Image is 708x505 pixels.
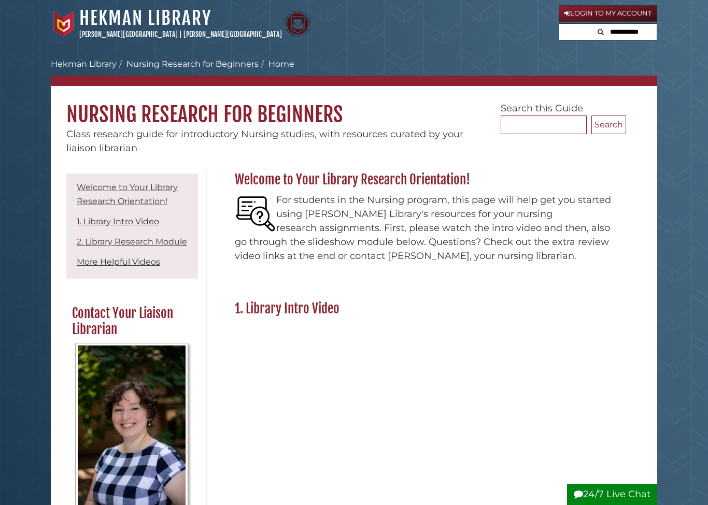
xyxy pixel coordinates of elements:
span: | [179,30,182,38]
i: Search [598,28,604,35]
a: [PERSON_NAME][GEOGRAPHIC_DATA] [183,30,282,38]
p: For students in the Nursing program, this page will help get you started using [PERSON_NAME] Libr... [235,193,621,263]
span: Class research guide for introductory Nursing studies, with resources curated by your liaison lib... [66,128,463,154]
h1: Nursing Research for Beginners [51,86,657,127]
a: Login to My Account [559,5,657,22]
a: 1. Library Intro Video [77,217,159,226]
a: Nursing Research for Beginners [126,59,259,69]
nav: breadcrumb [51,58,657,86]
h2: Contact Your Liaison Librarian [67,305,196,338]
a: 2. Library Research Module [77,237,187,247]
img: Calvin Theological Seminary [285,11,310,37]
a: Welcome to Your Library Research Orientation! [77,182,178,206]
h2: 1. Library Intro Video [230,300,626,317]
iframe: YouTube video player [235,322,525,485]
button: Search [591,116,626,134]
button: 24/7 Live Chat [567,484,657,505]
img: 5cIFD-9dGB5JWVjzsd9D9VdP5p9BLCtDKbEyXBy-WDhgezHPzz9geOY8lk5ZIa0kxwiMR7iIVRS_93UxclQwkhBkFhSk7m_D8... [235,193,276,235]
img: Calvin University [51,11,77,37]
a: Hekman Library [51,59,117,69]
h2: Welcome to Your Library Research Orientation! [230,171,626,188]
li: Home [259,58,294,70]
a: More Helpful Videos [77,257,160,267]
button: Search [594,24,607,38]
a: [PERSON_NAME][GEOGRAPHIC_DATA] [79,30,178,38]
a: Hekman Library [79,7,211,30]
